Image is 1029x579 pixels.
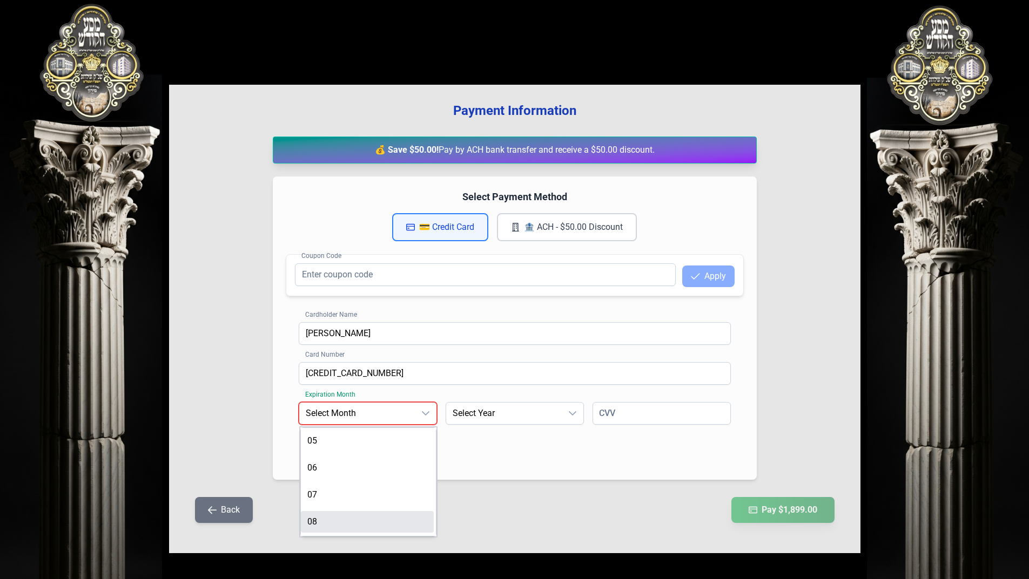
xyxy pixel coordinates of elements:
div: dropdown trigger [415,403,436,424]
button: 💳 Credit Card [392,213,488,241]
button: 🏦 ACH - $50.00 Discount [497,213,637,241]
li: 07 [301,484,434,506]
li: 08 [301,511,434,533]
span: 08 [307,516,317,527]
span: Select Year [446,403,562,424]
span: 07 [307,489,317,500]
div: dropdown trigger [562,403,583,424]
button: Back [195,497,253,523]
li: 05 [301,430,434,452]
h3: Payment Information [186,102,843,119]
span: 06 [307,462,317,473]
strong: 💰 Save $50.00! [375,145,439,155]
button: Pay $1,899.00 [731,497,835,523]
span: Select Month [299,403,415,424]
span: 05 [307,435,317,446]
input: Enter coupon code [295,263,676,286]
div: Pay by ACH bank transfer and receive a $50.00 discount. [273,137,757,164]
h4: Select Payment Method [286,189,744,205]
button: Apply [682,265,735,287]
li: 06 [301,457,434,479]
